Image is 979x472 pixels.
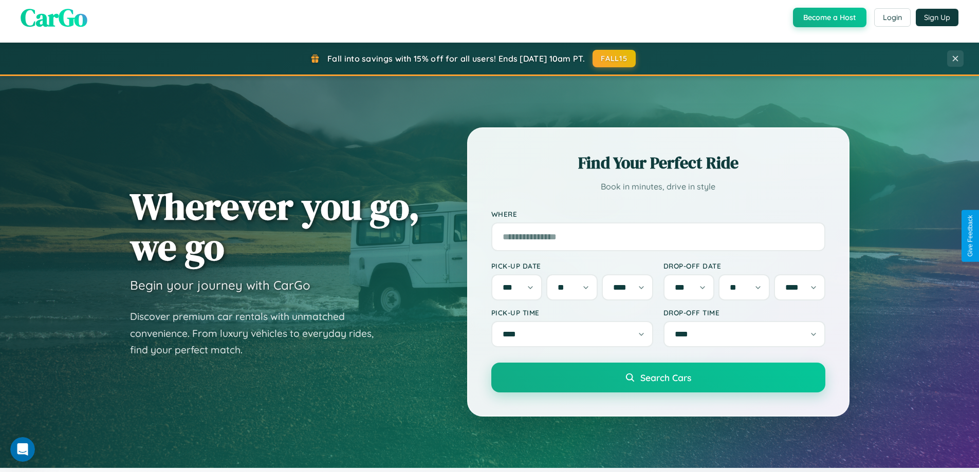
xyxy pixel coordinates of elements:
iframe: Intercom live chat [10,437,35,462]
span: Fall into savings with 15% off for all users! Ends [DATE] 10am PT. [327,53,585,64]
h3: Begin your journey with CarGo [130,277,310,293]
p: Book in minutes, drive in style [491,179,825,194]
button: Sign Up [916,9,958,26]
label: Pick-up Date [491,261,653,270]
button: Search Cars [491,363,825,392]
button: Become a Host [793,8,866,27]
p: Discover premium car rentals with unmatched convenience. From luxury vehicles to everyday rides, ... [130,308,387,358]
button: Login [874,8,911,27]
label: Drop-off Date [663,261,825,270]
label: Drop-off Time [663,308,825,317]
span: CarGo [21,1,87,34]
h2: Find Your Perfect Ride [491,152,825,174]
div: Give Feedback [967,215,974,257]
button: FALL15 [593,50,636,67]
h1: Wherever you go, we go [130,186,420,267]
label: Pick-up Time [491,308,653,317]
label: Where [491,210,825,218]
span: Search Cars [640,372,691,383]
